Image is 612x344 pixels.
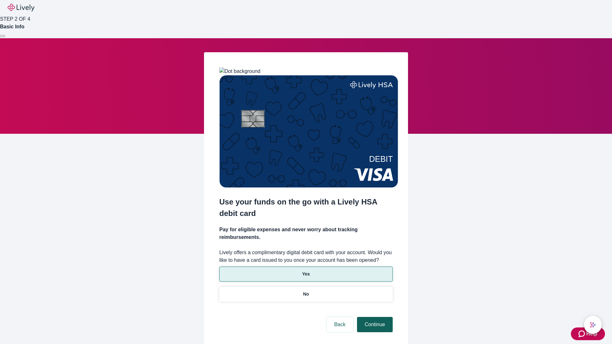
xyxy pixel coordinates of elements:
svg: Zendesk support icon [579,330,586,338]
button: Yes [219,267,393,282]
button: Continue [357,317,393,332]
label: Lively offers a complimentary digital debit card with your account. Would you like to have a card... [219,249,393,264]
img: Dot background [219,68,260,75]
button: chat [584,316,602,334]
img: Lively [8,4,34,11]
button: Zendesk support iconHelp [571,327,605,340]
p: No [303,291,309,297]
h4: Pay for eligible expenses and never worry about tracking reimbursements. [219,226,393,241]
button: Back [326,317,353,332]
img: Debit card [219,75,398,188]
button: No [219,287,393,302]
h2: Use your funds on the go with a Lively HSA debit card [219,196,393,219]
svg: Lively AI Assistant [590,322,596,328]
span: Help [586,330,597,338]
p: Yes [302,271,310,277]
